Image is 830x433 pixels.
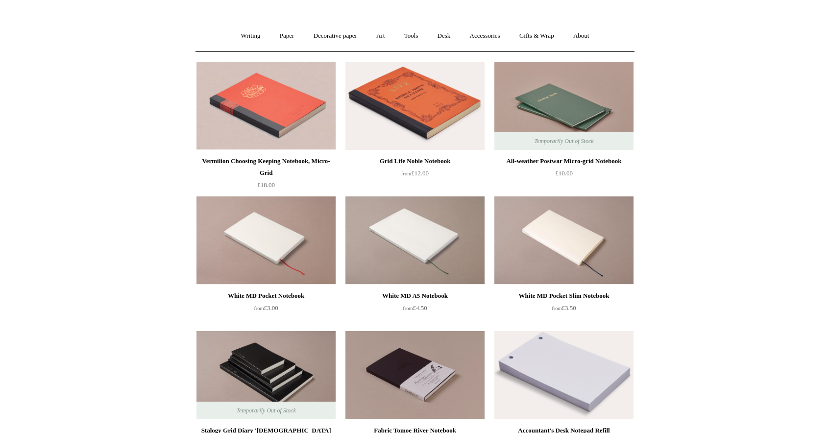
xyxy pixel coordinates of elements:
[348,155,482,167] div: Grid Life Noble Notebook
[345,62,485,150] img: Grid Life Noble Notebook
[401,171,411,176] span: from
[494,290,634,330] a: White MD Pocket Slim Notebook from£3.50
[555,169,573,177] span: £10.00
[429,23,460,49] a: Desk
[196,196,336,285] a: White MD Pocket Notebook White MD Pocket Notebook
[345,62,485,150] a: Grid Life Noble Notebook Grid Life Noble Notebook
[564,23,598,49] a: About
[196,331,336,419] img: Stalogy Grid Diary 'Bible Paper' Notebook
[345,196,485,285] a: White MD A5 Notebook White MD A5 Notebook
[494,196,634,285] img: White MD Pocket Slim Notebook
[497,290,631,302] div: White MD Pocket Slim Notebook
[403,306,413,311] span: from
[196,196,336,285] img: White MD Pocket Notebook
[196,62,336,150] a: Vermilion Choosing Keeping Notebook, Micro-Grid Vermilion Choosing Keeping Notebook, Micro-Grid
[552,304,576,312] span: £3.50
[271,23,303,49] a: Paper
[494,62,634,150] img: All-weather Postwar Micro-grid Notebook
[257,181,275,189] span: £18.00
[305,23,366,49] a: Decorative paper
[461,23,509,49] a: Accessories
[494,155,634,195] a: All-weather Postwar Micro-grid Notebook £10.00
[199,155,333,179] div: Vermilion Choosing Keeping Notebook, Micro-Grid
[552,306,561,311] span: from
[345,290,485,330] a: White MD A5 Notebook from£4.50
[345,331,485,419] a: Fabric Tomoe River Notebook Fabric Tomoe River Notebook
[348,290,482,302] div: White MD A5 Notebook
[345,155,485,195] a: Grid Life Noble Notebook from£12.00
[367,23,393,49] a: Art
[199,290,333,302] div: White MD Pocket Notebook
[511,23,563,49] a: Gifts & Wrap
[524,132,603,150] span: Temporarily Out of Stock
[196,155,336,195] a: Vermilion Choosing Keeping Notebook, Micro-Grid £18.00
[494,331,634,419] img: Accountant's Desk Notepad Refill
[497,155,631,167] div: All-weather Postwar Micro-grid Notebook
[226,402,305,419] span: Temporarily Out of Stock
[494,331,634,419] a: Accountant's Desk Notepad Refill Accountant's Desk Notepad Refill
[403,304,427,312] span: £4.50
[494,196,634,285] a: White MD Pocket Slim Notebook White MD Pocket Slim Notebook
[395,23,427,49] a: Tools
[345,331,485,419] img: Fabric Tomoe River Notebook
[196,290,336,330] a: White MD Pocket Notebook from£3.00
[494,62,634,150] a: All-weather Postwar Micro-grid Notebook All-weather Postwar Micro-grid Notebook Temporarily Out o...
[345,196,485,285] img: White MD A5 Notebook
[254,304,278,312] span: £3.00
[196,331,336,419] a: Stalogy Grid Diary 'Bible Paper' Notebook Stalogy Grid Diary 'Bible Paper' Notebook Temporarily O...
[401,169,429,177] span: £12.00
[196,62,336,150] img: Vermilion Choosing Keeping Notebook, Micro-Grid
[254,306,264,311] span: from
[232,23,269,49] a: Writing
